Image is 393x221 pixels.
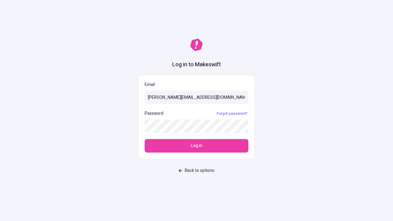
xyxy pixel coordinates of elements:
[216,111,248,116] a: Forgot password?
[145,139,248,153] button: Log in
[191,142,202,149] span: Log in
[185,167,214,174] span: Back to options
[145,91,248,104] input: Email
[172,61,221,69] h1: Log in to Makeswift
[145,110,163,117] p: Password
[145,81,248,88] p: Email
[175,165,218,176] button: Back to options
